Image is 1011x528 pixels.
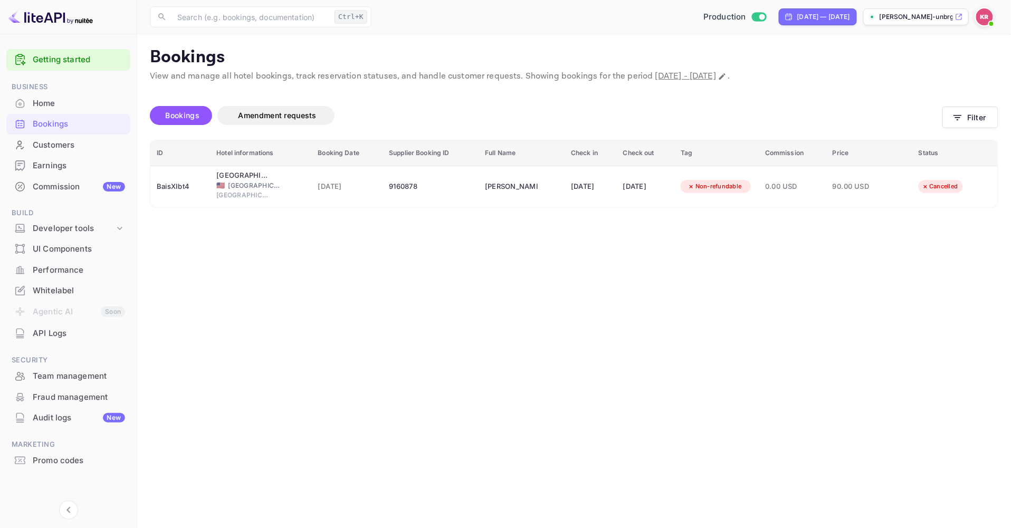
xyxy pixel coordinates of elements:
span: Build [6,207,130,219]
span: 90.00 USD [833,181,885,193]
img: LiteAPI logo [8,8,93,25]
span: United States of America [216,182,225,189]
div: Team management [6,366,130,387]
div: 9160878 [389,178,472,195]
th: Booking Date [312,140,383,166]
div: Switch to Sandbox mode [699,11,770,23]
a: Performance [6,260,130,280]
div: Audit logsNew [6,408,130,428]
a: Home [6,93,130,113]
div: Bookings [33,118,125,130]
th: Check in [565,140,617,166]
th: Supplier Booking ID [383,140,479,166]
div: Bookings [6,114,130,135]
div: Home [6,93,130,114]
div: Customers [33,139,125,151]
div: Ctrl+K [335,10,367,24]
div: Whitelabel [6,281,130,301]
div: Fraud management [6,387,130,408]
div: account-settings tabs [150,106,942,125]
div: Earnings [33,160,125,172]
span: [GEOGRAPHIC_DATA] [228,181,281,190]
div: API Logs [33,328,125,340]
div: New [103,413,125,423]
th: Status [912,140,998,166]
span: Security [6,354,130,366]
button: Change date range [717,71,728,82]
a: Getting started [33,54,125,66]
span: Amendment requests [239,111,317,120]
div: Getting started [6,49,130,71]
span: Bookings [166,111,199,120]
p: View and manage all hotel bookings, track reservation statuses, and handle customer requests. Sho... [150,70,998,83]
th: Hotel informations [210,140,311,166]
th: Full Name [479,140,565,166]
table: booking table [150,140,998,207]
th: ID [150,140,210,166]
p: [PERSON_NAME]-unbrg.[PERSON_NAME]... [880,12,953,22]
a: UI Components [6,239,130,258]
div: Cancelled [915,180,965,193]
button: Filter [942,107,998,128]
div: Developer tools [6,219,130,238]
div: [DATE] [623,178,668,195]
a: Team management [6,366,130,386]
div: Red Roof Inn Lancaster - Strasburg [216,170,269,181]
a: Earnings [6,156,130,175]
div: Performance [33,264,125,276]
span: 0.00 USD [765,181,820,193]
th: Tag [674,140,759,166]
div: Earnings [6,156,130,176]
span: [DATE] [318,181,377,193]
div: CommissionNew [6,177,130,197]
div: Audit logs [33,412,125,424]
div: API Logs [6,323,130,344]
div: [DATE] — [DATE] [797,12,850,22]
div: Promo codes [33,455,125,467]
input: Search (e.g. bookings, documentation) [171,6,330,27]
a: Customers [6,135,130,155]
div: [DATE] [571,178,611,195]
div: BaisXIbt4 [157,178,204,195]
div: New [103,182,125,191]
a: Fraud management [6,387,130,407]
div: Home [33,98,125,110]
div: Customers [6,135,130,156]
div: Developer tools [33,223,115,235]
th: Commission [759,140,826,166]
span: Production [703,11,746,23]
p: Bookings [150,47,998,68]
div: Non-refundable [681,180,749,193]
div: Justin Vega [485,178,538,195]
div: UI Components [33,243,125,255]
a: Bookings [6,114,130,133]
a: API Logs [6,323,130,343]
div: Performance [6,260,130,281]
div: UI Components [6,239,130,260]
div: Promo codes [6,450,130,471]
th: Check out [617,140,674,166]
span: Marketing [6,439,130,450]
a: Promo codes [6,450,130,470]
div: Commission [33,181,125,193]
span: Business [6,81,130,93]
span: [GEOGRAPHIC_DATA] [216,190,269,200]
div: Fraud management [33,391,125,404]
button: Collapse navigation [59,501,78,520]
a: Whitelabel [6,281,130,300]
div: Whitelabel [33,285,125,297]
a: Audit logsNew [6,408,130,427]
th: Price [826,140,912,166]
span: [DATE] - [DATE] [655,71,716,82]
a: CommissionNew [6,177,130,196]
div: Team management [33,370,125,382]
img: Kobus Roux [976,8,993,25]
